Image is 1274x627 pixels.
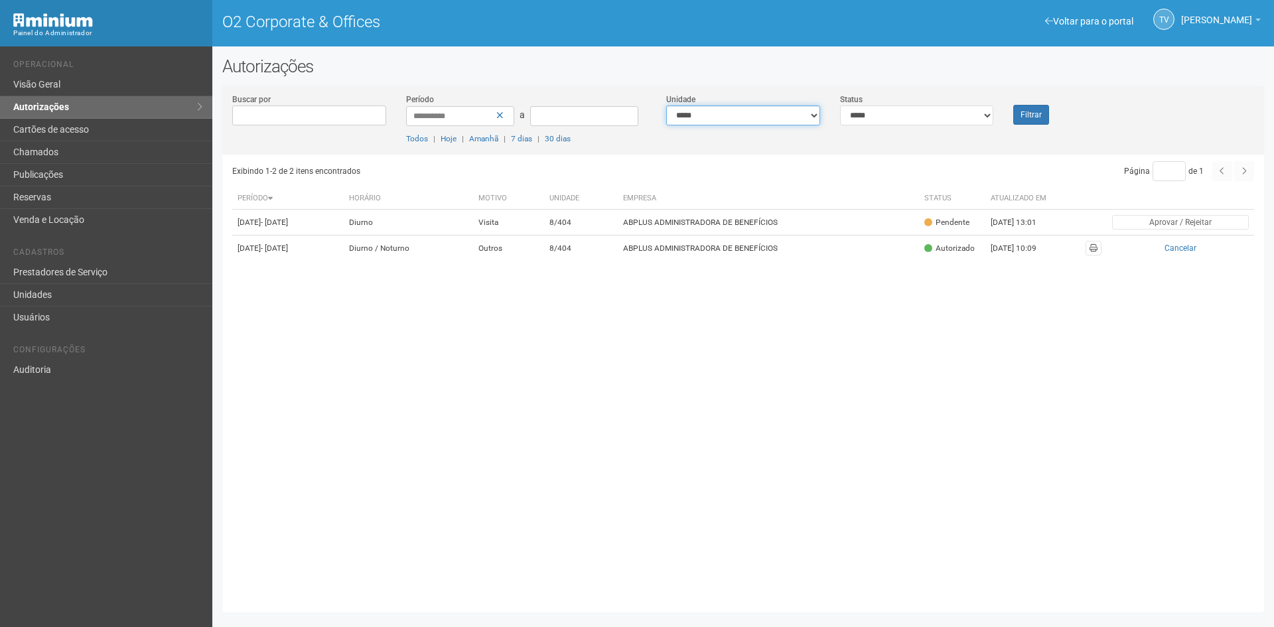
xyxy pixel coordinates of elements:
td: 8/404 [544,210,618,236]
div: Autorizado [924,243,975,254]
span: - [DATE] [261,218,288,227]
button: Cancelar [1112,241,1249,255]
div: Painel do Administrador [13,27,202,39]
td: ABPLUS ADMINISTRADORA DE BENEFÍCIOS [618,236,919,261]
td: ABPLUS ADMINISTRADORA DE BENEFÍCIOS [618,210,919,236]
th: Período [232,188,344,210]
li: Operacional [13,60,202,74]
span: | [433,134,435,143]
span: - [DATE] [261,244,288,253]
td: [DATE] 10:09 [985,236,1058,261]
span: | [462,134,464,143]
label: Buscar por [232,94,271,105]
button: Aprovar / Rejeitar [1112,215,1249,230]
label: Unidade [666,94,695,105]
a: 7 dias [511,134,532,143]
label: Status [840,94,863,105]
div: Pendente [924,217,969,228]
th: Unidade [544,188,618,210]
span: Thayane Vasconcelos Torres [1181,2,1252,25]
li: Configurações [13,345,202,359]
div: Exibindo 1-2 de 2 itens encontrados [232,161,739,181]
span: | [504,134,506,143]
h2: Autorizações [222,56,1264,76]
a: TV [1153,9,1174,30]
span: a [520,109,525,120]
a: Amanhã [469,134,498,143]
span: | [537,134,539,143]
button: Filtrar [1013,105,1049,125]
a: Hoje [441,134,457,143]
a: 30 dias [545,134,571,143]
td: Outros [473,236,544,261]
th: Motivo [473,188,544,210]
td: Diurno [344,210,473,236]
a: Todos [406,134,428,143]
a: [PERSON_NAME] [1181,17,1261,27]
td: [DATE] 13:01 [985,210,1058,236]
li: Cadastros [13,247,202,261]
label: Período [406,94,434,105]
img: Minium [13,13,93,27]
td: Visita [473,210,544,236]
td: Diurno / Noturno [344,236,473,261]
th: Status [919,188,985,210]
td: [DATE] [232,210,344,236]
a: Voltar para o portal [1045,16,1133,27]
span: Página de 1 [1124,167,1204,176]
th: Atualizado em [985,188,1058,210]
h1: O2 Corporate & Offices [222,13,733,31]
th: Empresa [618,188,919,210]
th: Horário [344,188,473,210]
td: [DATE] [232,236,344,261]
td: 8/404 [544,236,618,261]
